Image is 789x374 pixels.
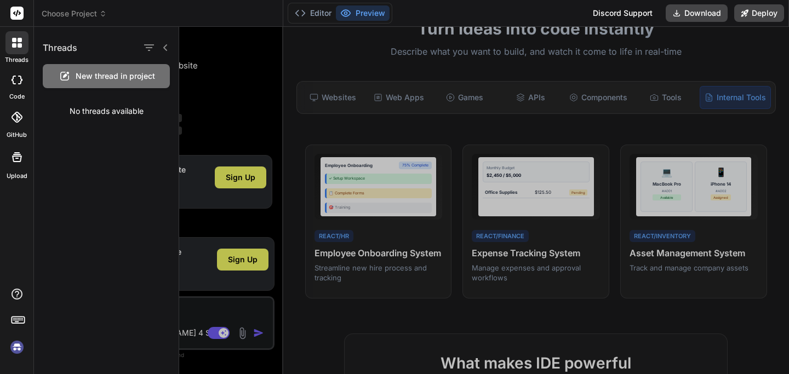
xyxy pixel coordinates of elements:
img: signin [8,338,26,356]
label: GitHub [7,130,27,140]
div: No threads available [34,97,179,125]
button: Download [666,4,728,22]
button: Preview [336,5,390,21]
label: code [9,92,25,101]
div: Discord Support [586,4,659,22]
button: Deploy [734,4,784,22]
button: Editor [290,5,336,21]
label: threads [5,55,28,65]
span: Choose Project [42,8,107,19]
label: Upload [7,171,27,181]
span: New thread in project [76,71,155,82]
h1: Threads [43,41,77,54]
